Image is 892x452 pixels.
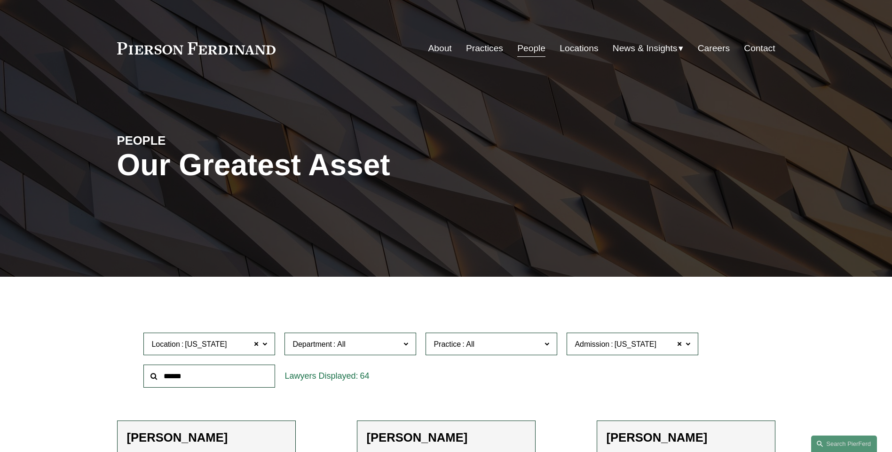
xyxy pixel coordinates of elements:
[517,39,545,57] a: People
[434,340,461,348] span: Practice
[466,39,503,57] a: Practices
[367,430,526,445] h2: [PERSON_NAME]
[151,340,180,348] span: Location
[575,340,609,348] span: Admission
[607,430,766,445] h2: [PERSON_NAME]
[744,39,775,57] a: Contact
[127,430,286,445] h2: [PERSON_NAME]
[185,338,227,351] span: [US_STATE]
[360,371,369,381] span: 64
[613,40,678,57] span: News & Insights
[615,338,656,351] span: [US_STATE]
[292,340,332,348] span: Department
[698,39,730,57] a: Careers
[560,39,598,57] a: Locations
[117,148,556,182] h1: Our Greatest Asset
[613,39,684,57] a: folder dropdown
[428,39,452,57] a: About
[117,133,282,148] h4: PEOPLE
[811,436,877,452] a: Search this site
